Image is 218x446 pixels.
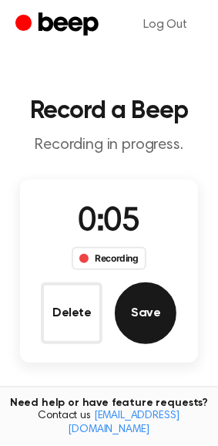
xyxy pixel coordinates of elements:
a: Log Out [128,6,203,43]
p: Recording in progress. [12,136,206,155]
button: Save Audio Record [115,282,176,344]
span: 0:05 [78,206,139,238]
h1: Record a Beep [12,99,206,123]
span: Contact us [9,410,209,437]
div: Recording [72,247,146,270]
button: Delete Audio Record [41,282,102,344]
a: Beep [15,10,102,40]
a: [EMAIL_ADDRESS][DOMAIN_NAME] [69,411,180,435]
